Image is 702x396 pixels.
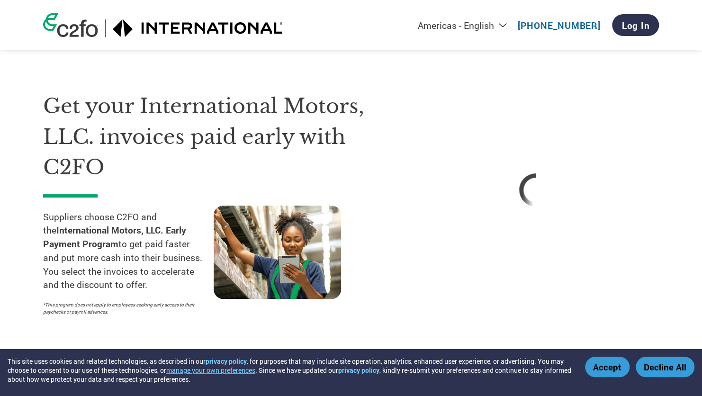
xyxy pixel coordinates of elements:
a: [PHONE_NUMBER] [518,19,601,31]
button: Accept [585,357,630,377]
a: Log In [612,14,659,36]
div: This site uses cookies and related technologies, as described in our , for purposes that may incl... [8,357,571,384]
a: privacy policy [206,357,247,366]
p: *This program does not apply to employees seeking early access to their paychecks or payroll adva... [43,301,204,315]
h1: Get your International Motors, LLC. invoices paid early with C2FO [43,91,384,183]
strong: International Motors, LLC. Early Payment Program [43,224,186,250]
p: Suppliers choose C2FO and the to get paid faster and put more cash into their business. You selec... [43,210,214,292]
a: privacy policy [338,366,379,375]
img: c2fo logo [43,13,98,37]
img: International Motors, LLC. [113,19,283,37]
button: Decline All [636,357,694,377]
button: manage your own preferences [166,366,255,375]
img: supply chain worker [214,206,341,299]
